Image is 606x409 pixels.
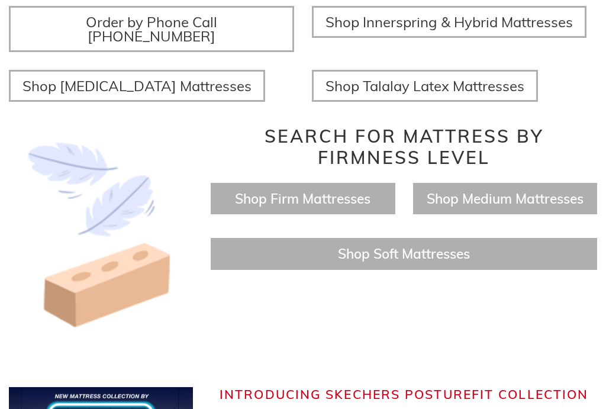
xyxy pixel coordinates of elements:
a: Shop Innerspring & Hybrid Mattresses [312,6,586,38]
a: Shop Soft Mattresses [338,245,470,262]
a: Order by Phone Call [PHONE_NUMBER] [9,6,294,52]
a: Shop [MEDICAL_DATA] Mattresses [9,70,265,102]
a: Shop Firm Mattresses [235,190,370,207]
span: Order by Phone Call [PHONE_NUMBER] [86,13,217,45]
span: Shop Innerspring & Hybrid Mattresses [325,13,573,31]
span: Shop Talalay Latex Mattresses [325,77,524,95]
span: Shop [MEDICAL_DATA] Mattresses [22,77,252,95]
span: Introducing Skechers Posturefit Collection [220,387,588,402]
a: Shop Medium Mattresses [427,190,584,207]
span: Search for Mattress by Firmness Level [265,125,544,169]
img: Image-of-brick- and-feather-representing-firm-and-soft-feel [9,125,193,346]
a: Shop Talalay Latex Mattresses [312,70,538,102]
